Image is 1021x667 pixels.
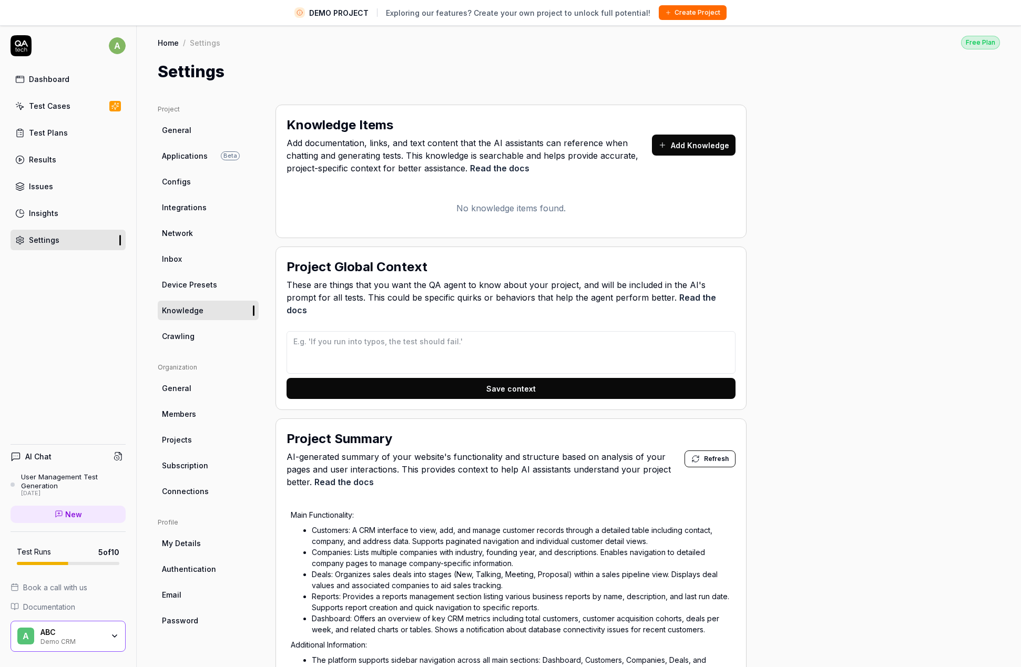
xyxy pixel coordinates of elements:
span: Applications [162,150,208,161]
button: a [109,35,126,56]
div: Organization [158,363,259,372]
h4: AI Chat [25,451,52,462]
span: New [65,509,82,520]
span: Refresh [704,454,729,464]
span: My Details [162,538,201,549]
span: AI-generated summary of your website's functionality and structure based on analysis of your page... [287,450,685,488]
span: Device Presets [162,279,217,290]
span: These are things that you want the QA agent to know about your project, and will be included in t... [287,279,736,316]
div: Free Plan [961,36,1000,49]
span: Connections [162,486,209,497]
span: Projects [162,434,192,445]
a: Inbox [158,249,259,269]
li: Deals: Organizes sales deals into stages (New, Talking, Meeting, Proposal) within a sales pipelin... [312,569,731,591]
li: Companies: Lists multiple companies with industry, founding year, and descriptions. Enables navig... [312,547,731,569]
button: Refresh [685,450,736,467]
a: Email [158,585,259,604]
span: Network [162,228,193,239]
span: Email [162,589,181,600]
p: Main Functionality: [291,509,731,520]
button: AABCDemo CRM [11,621,126,652]
div: Issues [29,181,53,192]
a: Dashboard [11,69,126,89]
button: Create Project [659,5,727,20]
h5: Test Runs [17,547,51,557]
span: General [162,383,191,394]
div: ABC [40,628,104,637]
a: Book a call with us [11,582,126,593]
button: Free Plan [961,35,1000,49]
span: General [162,125,191,136]
span: Book a call with us [23,582,87,593]
a: Read the docs [314,477,374,487]
span: 5 of 10 [98,547,119,558]
div: Dashboard [29,74,69,85]
div: Settings [190,37,220,48]
span: Authentication [162,563,216,574]
h2: Project Summary [287,429,392,448]
a: Documentation [11,601,126,612]
div: Demo CRM [40,637,104,645]
a: Settings [11,230,126,250]
a: Members [158,404,259,424]
span: Integrations [162,202,207,213]
button: Add Knowledge [652,135,736,156]
h1: Settings [158,60,224,84]
span: a [109,37,126,54]
div: Test Cases [29,100,70,111]
span: Add documentation, links, and text content that the AI assistants can reference when chatting and... [287,137,652,175]
h2: Project Global Context [287,258,427,276]
span: Crawling [162,331,195,342]
button: Save context [287,378,736,399]
span: Knowledge [162,305,203,316]
a: ApplicationsBeta [158,146,259,166]
a: Integrations [158,198,259,217]
span: DEMO PROJECT [309,7,369,18]
span: Subscription [162,460,208,471]
div: User Management Test Generation [21,473,126,490]
a: Projects [158,430,259,449]
span: A [17,628,34,644]
span: Documentation [23,601,75,612]
div: Profile [158,518,259,527]
a: Device Presets [158,275,259,294]
div: Project [158,105,259,114]
div: Settings [29,234,59,245]
a: General [158,378,259,398]
span: Members [162,408,196,419]
a: New [11,506,126,523]
a: Configs [158,172,259,191]
a: Knowledge [158,301,259,320]
span: Beta [221,151,240,160]
a: Password [158,611,259,630]
div: Results [29,154,56,165]
a: General [158,120,259,140]
div: Insights [29,208,58,219]
a: Test Plans [11,122,126,143]
div: [DATE] [21,490,126,497]
span: Exploring our features? Create your own project to unlock full potential! [386,7,650,18]
div: Test Plans [29,127,68,138]
p: Additional Information: [291,639,731,650]
span: Inbox [162,253,182,264]
a: Authentication [158,559,259,579]
a: Network [158,223,259,243]
li: Customers: A CRM interface to view, add, and manage customer records through a detailed table inc... [312,525,731,547]
li: Reports: Provides a reports management section listing various business reports by name, descript... [312,591,731,613]
a: Connections [158,481,259,501]
span: Configs [162,176,191,187]
span: Password [162,615,198,626]
p: No knowledge items found. [287,202,736,214]
a: Crawling [158,326,259,346]
li: Dashboard: Offers an overview of key CRM metrics including total customers, customer acquisition ... [312,613,731,635]
a: User Management Test Generation[DATE] [11,473,126,497]
a: Insights [11,203,126,223]
a: Results [11,149,126,170]
h2: Knowledge Items [287,116,393,135]
a: Test Cases [11,96,126,116]
a: Home [158,37,179,48]
div: / [183,37,186,48]
a: Read the docs [470,163,529,173]
a: Subscription [158,456,259,475]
